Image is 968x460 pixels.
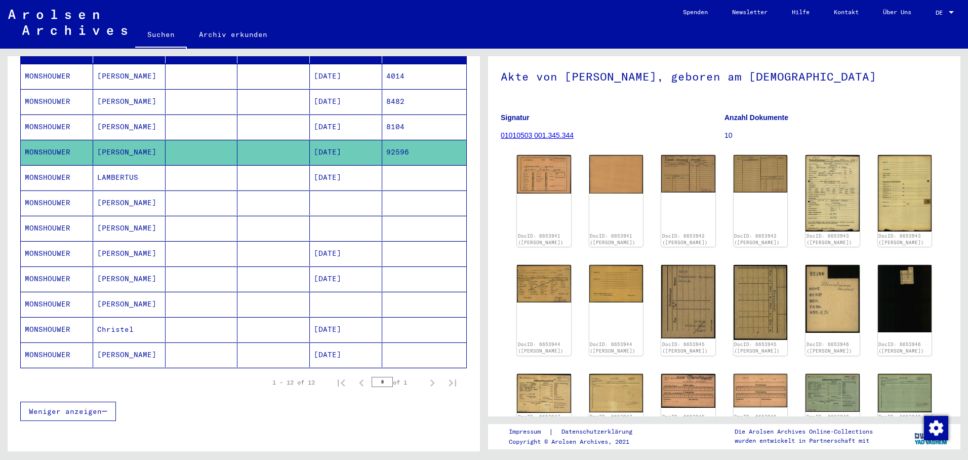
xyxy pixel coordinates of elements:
[21,114,93,139] mat-cell: MONSHOUWER
[310,266,382,291] mat-cell: [DATE]
[806,341,852,354] a: DocID: 6653946 ([PERSON_NAME])
[310,140,382,165] mat-cell: [DATE]
[310,342,382,367] mat-cell: [DATE]
[735,436,873,445] p: wurden entwickelt in Partnerschaft mit
[923,415,948,440] div: Zustimmung ändern
[135,22,187,49] a: Suchen
[93,89,166,114] mat-cell: [PERSON_NAME]
[310,241,382,266] mat-cell: [DATE]
[93,165,166,190] mat-cell: LAMBERTUS
[734,341,780,354] a: DocID: 6653945 ([PERSON_NAME])
[589,374,643,413] img: 002.jpg
[509,437,644,446] p: Copyright © Arolsen Archives, 2021
[553,427,644,437] a: Datenschutzerklärung
[187,22,279,47] a: Archiv erkunden
[509,427,549,437] a: Impressum
[518,233,563,246] a: DocID: 6653941 ([PERSON_NAME])
[93,64,166,89] mat-cell: [PERSON_NAME]
[805,374,860,412] img: 001.jpg
[501,53,948,98] h1: Akte von [PERSON_NAME], geboren am [DEMOGRAPHIC_DATA]
[93,190,166,215] mat-cell: [PERSON_NAME]
[661,265,715,338] img: 001.jpg
[517,374,571,413] img: 001.jpg
[21,292,93,317] mat-cell: MONSHOUWER
[661,155,715,193] img: 001.jpg
[21,165,93,190] mat-cell: MONSHOUWER
[21,241,93,266] mat-cell: MONSHOUWER
[662,233,708,246] a: DocID: 6653942 ([PERSON_NAME])
[29,407,102,416] span: Weniger anzeigen
[93,342,166,367] mat-cell: [PERSON_NAME]
[331,372,351,393] button: First page
[662,414,708,427] a: DocID: 6653948 ([PERSON_NAME])
[590,341,635,354] a: DocID: 6653944 ([PERSON_NAME])
[735,427,873,436] p: Die Arolsen Archives Online-Collections
[93,216,166,241] mat-cell: [PERSON_NAME]
[372,377,422,387] div: of 1
[382,140,466,165] mat-cell: 92596
[912,424,950,449] img: yv_logo.png
[734,374,788,408] img: 002.jpg
[878,155,932,232] img: 002.jpg
[93,292,166,317] mat-cell: [PERSON_NAME]
[382,89,466,114] mat-cell: 8482
[351,372,372,393] button: Previous page
[21,317,93,342] mat-cell: MONSHOUWER
[21,342,93,367] mat-cell: MONSHOUWER
[310,165,382,190] mat-cell: [DATE]
[310,64,382,89] mat-cell: [DATE]
[21,190,93,215] mat-cell: MONSHOUWER
[501,131,574,139] a: 01010503 001.345.344
[734,265,788,340] img: 002.jpg
[93,266,166,291] mat-cell: [PERSON_NAME]
[93,241,166,266] mat-cell: [PERSON_NAME]
[590,233,635,246] a: DocID: 6653941 ([PERSON_NAME])
[878,341,924,354] a: DocID: 6653946 ([PERSON_NAME])
[310,114,382,139] mat-cell: [DATE]
[734,155,788,193] img: 002.jpg
[662,341,708,354] a: DocID: 6653945 ([PERSON_NAME])
[878,414,924,427] a: DocID: 6653949 ([PERSON_NAME])
[734,233,780,246] a: DocID: 6653942 ([PERSON_NAME])
[382,114,466,139] mat-cell: 8104
[382,64,466,89] mat-cell: 4014
[21,89,93,114] mat-cell: MONSHOUWER
[734,414,780,427] a: DocID: 6653948 ([PERSON_NAME])
[724,113,788,122] b: Anzahl Dokumente
[310,317,382,342] mat-cell: [DATE]
[517,155,571,194] img: 001.jpg
[518,414,563,427] a: DocID: 6653947 ([PERSON_NAME])
[878,374,932,412] img: 002.jpg
[806,233,852,246] a: DocID: 6653943 ([PERSON_NAME])
[21,140,93,165] mat-cell: MONSHOUWER
[8,10,127,35] img: Arolsen_neg.svg
[590,414,635,427] a: DocID: 6653947 ([PERSON_NAME])
[936,9,947,16] span: DE
[589,265,643,302] img: 002.jpg
[878,233,924,246] a: DocID: 6653943 ([PERSON_NAME])
[21,266,93,291] mat-cell: MONSHOUWER
[310,89,382,114] mat-cell: [DATE]
[93,317,166,342] mat-cell: Christel
[924,416,948,440] img: Zustimmung ändern
[724,130,948,141] p: 10
[517,265,571,302] img: 001.jpg
[93,114,166,139] mat-cell: [PERSON_NAME]
[21,216,93,241] mat-cell: MONSHOUWER
[878,265,932,332] img: 002.jpg
[805,155,860,231] img: 001.jpg
[509,427,644,437] div: |
[422,372,442,393] button: Next page
[518,341,563,354] a: DocID: 6653944 ([PERSON_NAME])
[20,402,116,421] button: Weniger anzeigen
[805,265,860,332] img: 001.jpg
[661,374,715,408] img: 001.jpg
[93,140,166,165] mat-cell: [PERSON_NAME]
[806,414,852,427] a: DocID: 6653949 ([PERSON_NAME])
[501,113,530,122] b: Signatur
[442,372,463,393] button: Last page
[272,378,315,387] div: 1 – 12 of 12
[21,64,93,89] mat-cell: MONSHOUWER
[589,155,643,194] img: 002.jpg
